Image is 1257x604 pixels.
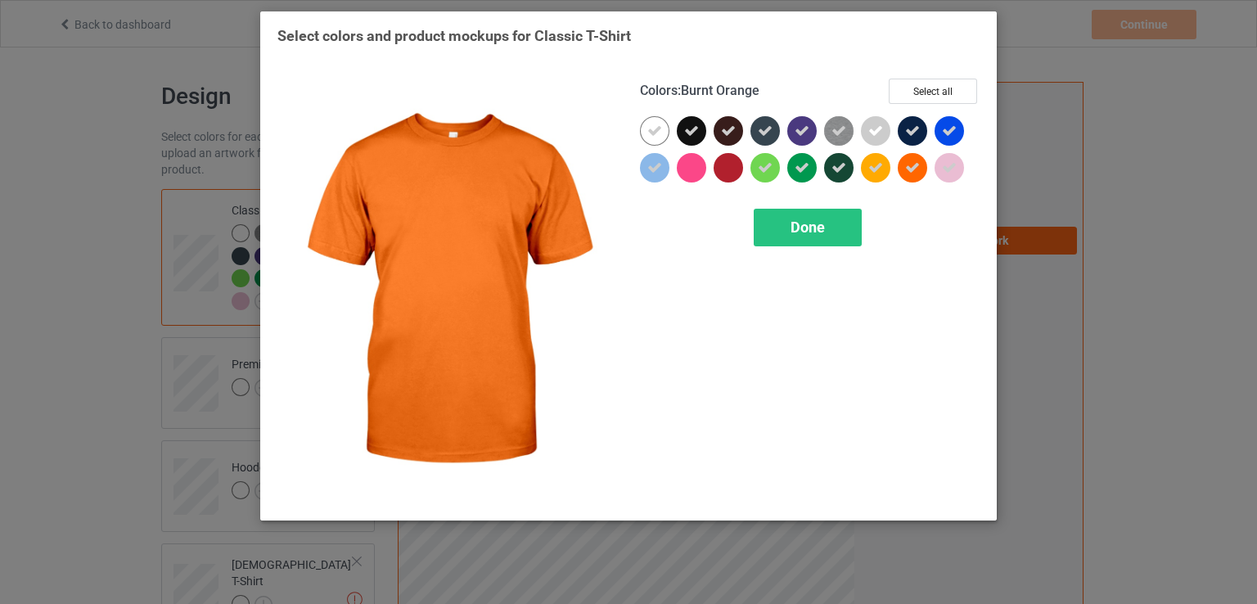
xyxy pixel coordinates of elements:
button: Select all [889,79,977,104]
span: Select colors and product mockups for Classic T-Shirt [277,27,631,44]
span: Colors [640,83,678,98]
span: Burnt Orange [681,83,759,98]
h4: : [640,83,759,100]
img: regular.jpg [277,79,617,503]
span: Done [791,219,825,236]
img: heather_texture.png [824,116,854,146]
